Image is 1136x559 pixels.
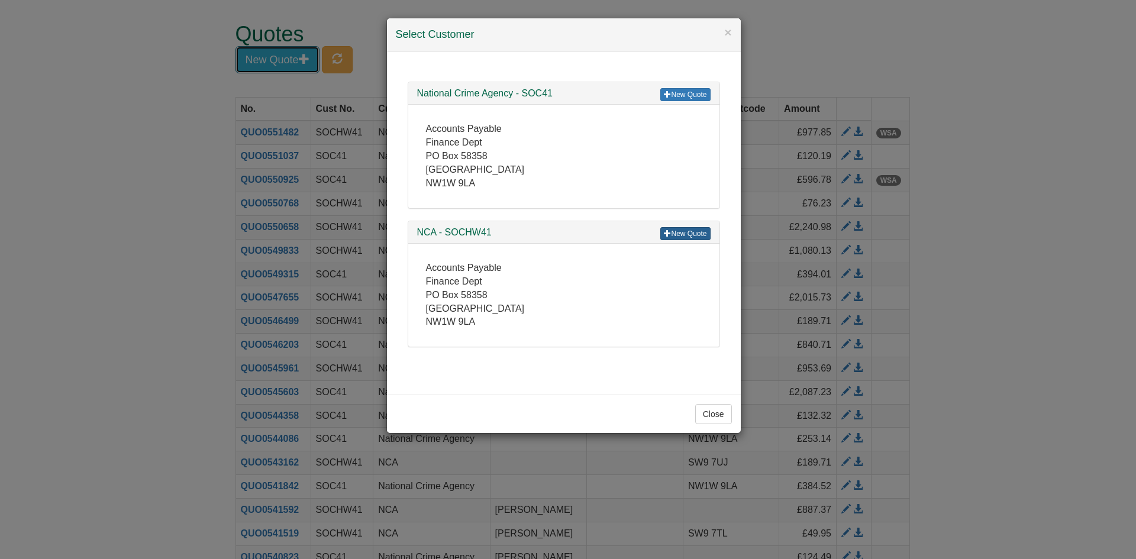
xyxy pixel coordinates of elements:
button: Close [695,404,732,424]
span: Finance Dept [426,137,482,147]
a: New Quote [660,227,710,240]
span: [GEOGRAPHIC_DATA] [426,303,525,314]
span: Accounts Payable [426,124,502,134]
span: Accounts Payable [426,263,502,273]
span: NW1W 9LA [426,316,476,327]
button: × [724,26,731,38]
span: Finance Dept [426,276,482,286]
span: [GEOGRAPHIC_DATA] [426,164,525,175]
span: NW1W 9LA [426,178,476,188]
h4: Select Customer [396,27,732,43]
h3: NCA - SOCHW41 [417,227,711,238]
span: PO Box 58358 [426,151,488,161]
span: PO Box 58358 [426,290,488,300]
h3: National Crime Agency - SOC41 [417,88,711,99]
a: New Quote [660,88,710,101]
